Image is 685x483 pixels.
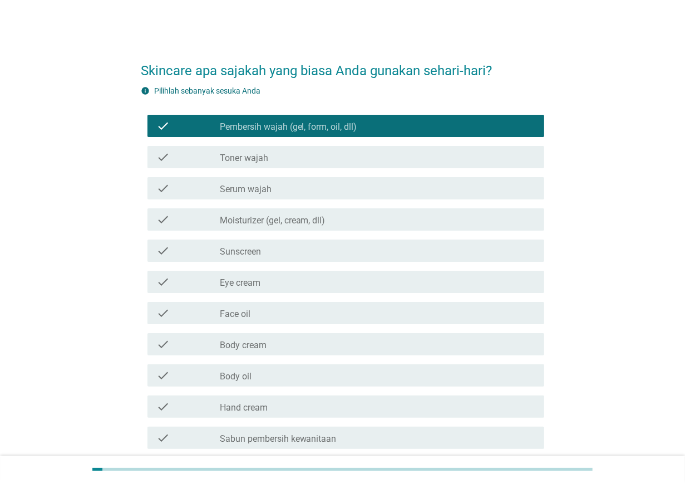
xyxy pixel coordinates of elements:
[220,340,267,351] label: Body cream
[156,275,170,289] i: check
[220,246,261,257] label: Sunscreen
[156,119,170,133] i: check
[156,306,170,320] i: check
[156,338,170,351] i: check
[156,182,170,195] i: check
[156,244,170,257] i: check
[156,150,170,164] i: check
[220,371,252,382] label: Body oil
[156,213,170,226] i: check
[156,400,170,413] i: check
[220,277,260,289] label: Eye cream
[154,86,260,95] label: Pilihlah sebanyak sesuka Anda
[141,50,544,81] h2: Skincare apa sajakah yang biasa Anda gunakan sehari-hari?
[220,402,268,413] label: Hand cream
[156,369,170,382] i: check
[220,433,337,445] label: Sabun pembersih kewanitaan
[220,153,268,164] label: Toner wajah
[220,215,326,226] label: Moisturizer (gel, cream, dll)
[156,431,170,445] i: check
[220,184,272,195] label: Serum wajah
[220,309,250,320] label: Face oil
[141,86,150,95] i: info
[220,121,357,133] label: Pembersih wajah (gel, form, oil, dll)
